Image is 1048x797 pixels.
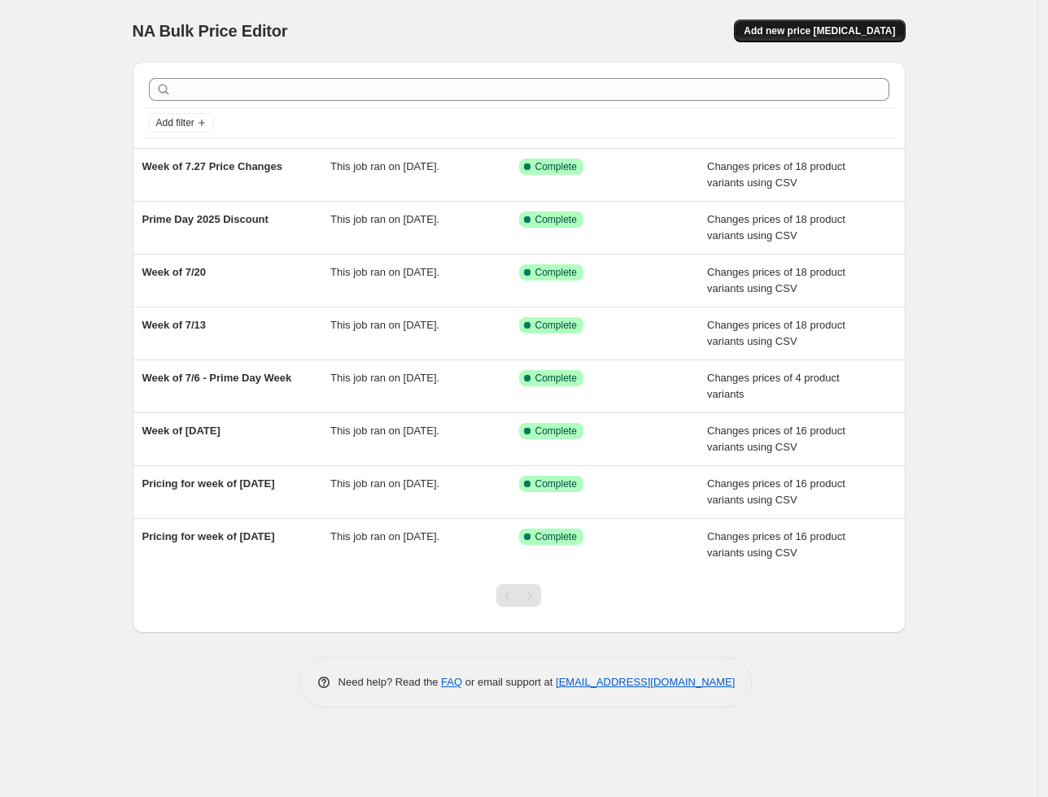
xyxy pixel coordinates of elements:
[330,266,439,278] span: This job ran on [DATE].
[142,213,269,225] span: Prime Day 2025 Discount
[535,372,577,385] span: Complete
[535,266,577,279] span: Complete
[707,213,845,242] span: Changes prices of 18 product variants using CSV
[744,24,895,37] span: Add new price [MEDICAL_DATA]
[707,372,840,400] span: Changes prices of 4 product variants
[707,266,845,294] span: Changes prices of 18 product variants using CSV
[149,113,214,133] button: Add filter
[535,425,577,438] span: Complete
[734,20,905,42] button: Add new price [MEDICAL_DATA]
[338,676,442,688] span: Need help? Read the
[707,425,845,453] span: Changes prices of 16 product variants using CSV
[156,116,194,129] span: Add filter
[707,477,845,506] span: Changes prices of 16 product variants using CSV
[707,160,845,189] span: Changes prices of 18 product variants using CSV
[142,266,207,278] span: Week of 7/20
[142,477,275,490] span: Pricing for week of [DATE]
[330,213,439,225] span: This job ran on [DATE].
[330,530,439,542] span: This job ran on [DATE].
[330,319,439,331] span: This job ran on [DATE].
[462,676,556,688] span: or email support at
[142,372,292,384] span: Week of 7/6 - Prime Day Week
[330,477,439,490] span: This job ran on [DATE].
[142,425,221,437] span: Week of [DATE]
[441,676,462,688] a: FAQ
[535,530,577,543] span: Complete
[142,319,207,331] span: Week of 7/13
[535,160,577,173] span: Complete
[535,477,577,490] span: Complete
[535,213,577,226] span: Complete
[496,584,541,607] nav: Pagination
[142,160,282,172] span: Week of 7.27 Price Changes
[556,676,735,688] a: [EMAIL_ADDRESS][DOMAIN_NAME]
[535,319,577,332] span: Complete
[707,319,845,347] span: Changes prices of 18 product variants using CSV
[133,22,288,40] span: NA Bulk Price Editor
[707,530,845,559] span: Changes prices of 16 product variants using CSV
[330,372,439,384] span: This job ran on [DATE].
[142,530,275,542] span: Pricing for week of [DATE]
[330,160,439,172] span: This job ran on [DATE].
[330,425,439,437] span: This job ran on [DATE].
